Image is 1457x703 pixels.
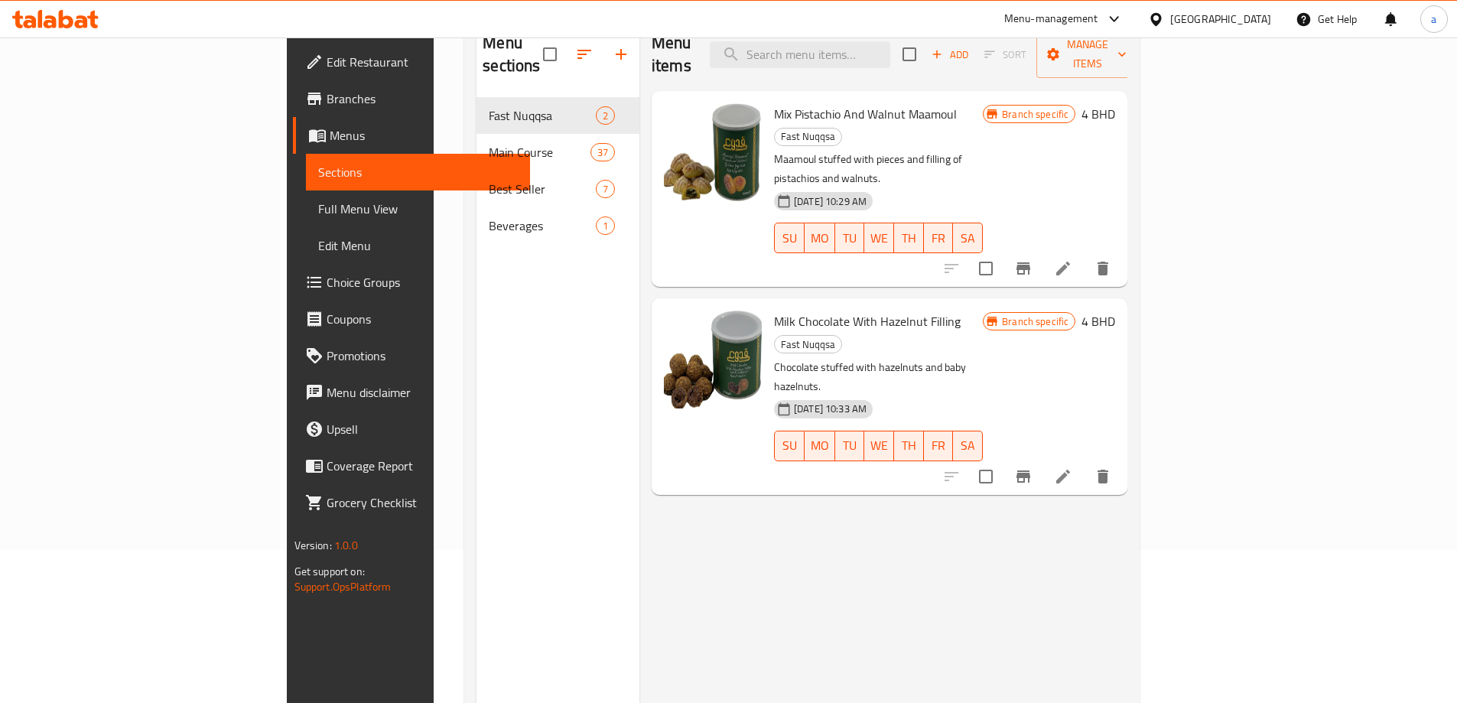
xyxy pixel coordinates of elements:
[327,273,518,291] span: Choice Groups
[1085,458,1121,495] button: delete
[1081,311,1115,332] h6: 4 BHD
[596,216,615,235] div: items
[1081,103,1115,125] h6: 4 BHD
[652,31,691,77] h2: Menu items
[835,223,865,253] button: TU
[476,134,639,171] div: Main Course37
[864,223,894,253] button: WE
[566,36,603,73] span: Sort sections
[327,90,518,108] span: Branches
[597,109,614,123] span: 2
[953,431,983,461] button: SA
[1005,458,1042,495] button: Branch-specific-item
[1170,11,1271,28] div: [GEOGRAPHIC_DATA]
[774,431,805,461] button: SU
[996,107,1075,122] span: Branch specific
[327,420,518,438] span: Upsell
[900,227,918,249] span: TH
[476,207,639,244] div: Beverages1
[1085,250,1121,287] button: delete
[603,36,639,73] button: Add section
[293,484,530,521] a: Grocery Checklist
[293,448,530,484] a: Coverage Report
[334,535,358,555] span: 1.0.0
[870,434,888,457] span: WE
[293,117,530,154] a: Menus
[1054,467,1072,486] a: Edit menu item
[841,227,859,249] span: TU
[318,163,518,181] span: Sections
[925,43,974,67] button: Add
[953,223,983,253] button: SA
[775,128,841,145] span: Fast Nuqqsa
[294,577,392,597] a: Support.OpsPlatform
[959,434,977,457] span: SA
[788,194,873,209] span: [DATE] 10:29 AM
[774,358,983,396] p: Chocolate stuffed with hazelnuts and baby hazelnuts.
[294,535,332,555] span: Version:
[327,310,518,328] span: Coupons
[805,431,835,461] button: MO
[591,145,614,160] span: 37
[294,561,365,581] span: Get support on:
[835,431,865,461] button: TU
[929,46,971,63] span: Add
[318,236,518,255] span: Edit Menu
[293,44,530,80] a: Edit Restaurant
[781,227,798,249] span: SU
[293,301,530,337] a: Coupons
[774,310,961,333] span: Milk Chocolate With Hazelnut Filling
[590,143,615,161] div: items
[900,434,918,457] span: TH
[974,43,1036,67] span: Select section first
[781,434,798,457] span: SU
[894,223,924,253] button: TH
[870,227,888,249] span: WE
[774,335,842,353] div: Fast Nuqqsa
[864,431,894,461] button: WE
[1049,35,1127,73] span: Manage items
[489,216,596,235] span: Beverages
[970,252,1002,285] span: Select to update
[774,128,842,146] div: Fast Nuqqsa
[930,227,948,249] span: FR
[293,411,530,448] a: Upsell
[306,154,530,190] a: Sections
[841,434,859,457] span: TU
[924,223,954,253] button: FR
[476,91,639,250] nav: Menu sections
[664,103,762,201] img: Mix Pistachio And Walnut Maamoul
[894,431,924,461] button: TH
[924,431,954,461] button: FR
[774,223,805,253] button: SU
[327,383,518,402] span: Menu disclaimer
[489,106,596,125] span: Fast Nuqqsa
[327,347,518,365] span: Promotions
[306,190,530,227] a: Full Menu View
[597,182,614,197] span: 7
[774,150,983,188] p: Maamoul stuffed with pieces and filling of pistachios and walnuts.
[327,493,518,512] span: Grocery Checklist
[1005,250,1042,287] button: Branch-specific-item
[476,97,639,134] div: Fast Nuqqsa2
[489,143,590,161] span: Main Course
[959,227,977,249] span: SA
[596,180,615,198] div: items
[925,43,974,67] span: Add item
[710,41,890,68] input: search
[293,80,530,117] a: Branches
[318,200,518,218] span: Full Menu View
[293,337,530,374] a: Promotions
[597,219,614,233] span: 1
[1004,10,1098,28] div: Menu-management
[774,103,957,125] span: Mix Pistachio And Walnut Maamoul
[664,311,762,408] img: Milk Chocolate With Hazelnut Filling
[805,223,835,253] button: MO
[489,180,596,198] span: Best Seller
[1054,259,1072,278] a: Edit menu item
[293,264,530,301] a: Choice Groups
[996,314,1075,329] span: Branch specific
